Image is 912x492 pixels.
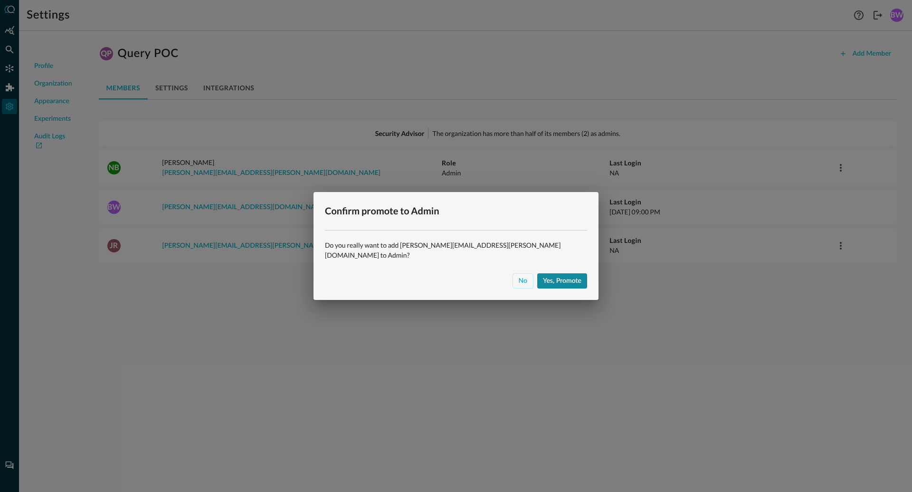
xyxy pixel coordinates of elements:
button: No [513,273,534,289]
p: Do you really want to add [PERSON_NAME][EMAIL_ADDRESS][PERSON_NAME][DOMAIN_NAME] to Admin? [325,240,587,260]
div: No [519,275,528,287]
button: Yes, promote [537,273,587,289]
div: Yes, promote [543,275,581,287]
h2: Confirm promote to Admin [313,192,598,230]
